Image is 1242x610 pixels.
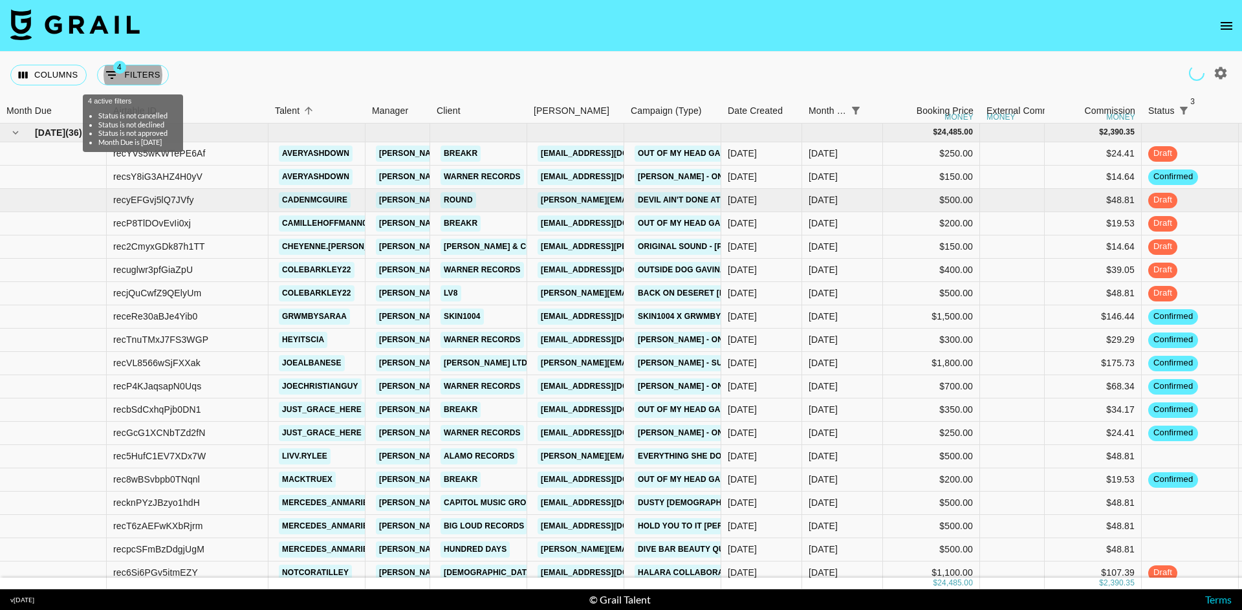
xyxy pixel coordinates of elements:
div: Aug '25 [809,287,838,300]
div: Aug '25 [809,310,838,323]
div: © Grail Talent [589,593,651,606]
div: $14.64 [1045,235,1142,259]
a: joechristianguy [279,378,362,395]
div: Manager [372,98,408,124]
div: 8/22/2025 [728,356,757,369]
div: Month Due [802,98,883,124]
div: $500.00 [883,445,980,468]
div: $48.81 [1045,492,1142,515]
a: [PERSON_NAME][EMAIL_ADDRESS][DOMAIN_NAME] [376,495,587,511]
div: 8/20/2025 [728,287,757,300]
a: just_grace_here [279,402,365,418]
div: Booker [527,98,624,124]
span: draft [1148,194,1177,206]
div: $68.34 [1045,375,1142,398]
div: 8/21/2025 [728,193,757,206]
a: Round [441,192,476,208]
a: SKIN1004 x grwmbysaraa 5 of 5 [635,309,778,325]
span: confirmed [1148,404,1198,416]
span: Refreshing campaigns... [1186,63,1206,83]
a: Out Of My Head GarrettHornbuckleMusic [635,215,832,232]
a: [PERSON_NAME][EMAIL_ADDRESS][DOMAIN_NAME] [538,355,748,371]
a: [PERSON_NAME][EMAIL_ADDRESS][DOMAIN_NAME] [538,448,748,464]
div: 8/22/2025 [728,519,757,532]
div: 8/19/2025 [728,147,757,160]
a: averyashdown [279,146,353,162]
div: Campaign (Type) [631,98,702,124]
a: original sound - [PERSON_NAME] [635,239,784,255]
a: [PERSON_NAME] - Only [DEMOGRAPHIC_DATA] [635,169,829,185]
a: camillehoffmann05 [279,215,375,232]
div: $500.00 [883,492,980,515]
div: $175.73 [1045,352,1142,375]
div: recjQuCwfZ9QElyUm [113,287,201,300]
a: Back On Deseret [PERSON_NAME] [635,285,786,301]
a: Everything She Does Bayker [PERSON_NAME] [635,448,839,464]
div: $1,500.00 [883,305,980,329]
div: $19.53 [1045,468,1142,492]
div: 8/19/2025 [728,473,757,486]
a: [PERSON_NAME] - Only [DEMOGRAPHIC_DATA] [635,378,829,395]
div: 8/19/2025 [728,403,757,416]
div: Aug '25 [809,380,838,393]
a: [EMAIL_ADDRESS][DOMAIN_NAME] [538,262,682,278]
div: money [1106,113,1135,121]
a: mercedes_anmarie_ [279,541,376,558]
a: Dive Bar Beauty Queen Ashland Craft [635,541,814,558]
div: Month Due [809,98,847,124]
div: $400.00 [883,259,980,282]
div: Aug '25 [809,147,838,160]
a: [PERSON_NAME][EMAIL_ADDRESS][DOMAIN_NAME] [376,518,587,534]
span: confirmed [1148,357,1198,369]
a: [PERSON_NAME][EMAIL_ADDRESS][DOMAIN_NAME] [376,192,587,208]
div: $48.81 [1045,515,1142,538]
a: joealbanese [279,355,345,371]
a: cheyenne.[PERSON_NAME] [279,239,398,255]
a: [EMAIL_ADDRESS][DOMAIN_NAME] [538,402,682,418]
div: $ [1099,578,1104,589]
div: $250.00 [883,142,980,166]
div: $48.81 [1045,538,1142,561]
a: averyashdown [279,169,353,185]
div: Aug '25 [809,333,838,346]
span: draft [1148,241,1177,253]
div: rec2CmyxGDk87h1TT [113,240,205,253]
a: colebarkley22 [279,285,354,301]
a: [PERSON_NAME][EMAIL_ADDRESS][DOMAIN_NAME] [538,541,748,558]
img: Grail Talent [10,9,140,40]
a: [PERSON_NAME][EMAIL_ADDRESS][DOMAIN_NAME] [376,169,587,185]
div: recbSdCxhqPjb0DN1 [113,403,201,416]
a: Warner Records [441,169,524,185]
div: Client [437,98,461,124]
a: [PERSON_NAME][EMAIL_ADDRESS][DOMAIN_NAME] [538,192,748,208]
button: Select columns [10,65,87,85]
span: draft [1148,287,1177,300]
button: hide children [6,124,25,142]
li: Status is not declined [98,120,168,129]
div: 2,390.35 [1104,127,1135,138]
div: Aug '25 [809,450,838,463]
div: Aug '25 [809,496,838,509]
div: $34.17 [1045,398,1142,422]
button: Sort [300,102,318,120]
div: Aug '25 [809,193,838,206]
div: Campaign (Type) [624,98,721,124]
div: Aug '25 [809,403,838,416]
div: Talent [275,98,300,124]
a: just_grace_here [279,425,365,441]
div: recT6zAEFwKXbRjrm [113,519,203,532]
span: draft [1148,217,1177,230]
a: Halara collaboration [635,565,745,581]
div: Status [1142,98,1239,124]
a: [PERSON_NAME][EMAIL_ADDRESS][DOMAIN_NAME] [376,355,587,371]
div: Talent [268,98,365,124]
a: [PERSON_NAME][EMAIL_ADDRESS][DOMAIN_NAME] [376,146,587,162]
div: $39.05 [1045,259,1142,282]
a: livv.rylee [279,448,331,464]
a: [EMAIL_ADDRESS][DOMAIN_NAME] [538,332,682,348]
a: [DEMOGRAPHIC_DATA] [441,565,538,581]
a: Warner Records [441,425,524,441]
a: [PERSON_NAME][EMAIL_ADDRESS][DOMAIN_NAME] [538,285,748,301]
div: recpcSFmBzDdgjUgM [113,543,204,556]
div: rec8wBSvbpb0TNqnl [113,473,200,486]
